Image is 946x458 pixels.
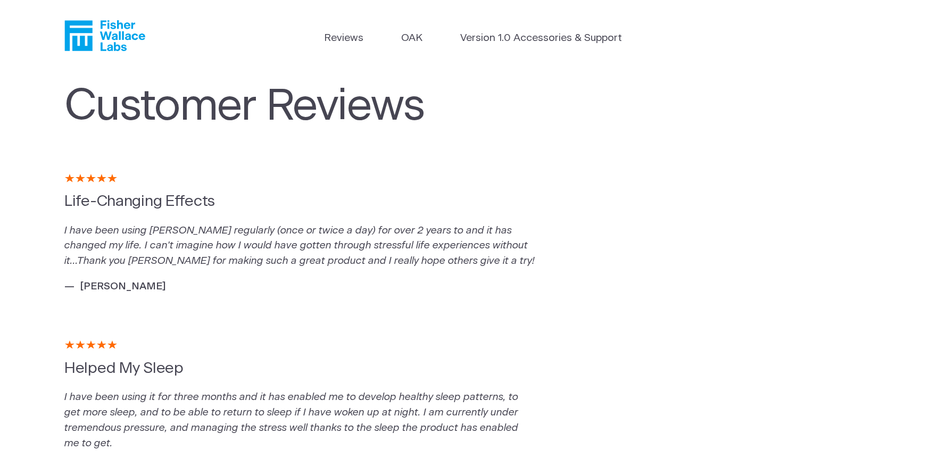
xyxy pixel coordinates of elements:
a: Reviews [324,31,363,46]
cite: — [PERSON_NAME] [64,281,166,292]
em: I have been using [PERSON_NAME] regularly (once or twice a day) for over 2 years to and it has ch... [64,226,535,267]
a: OAK [401,31,422,46]
h5: Helped My Sleep [64,357,882,380]
a: Version 1.0 Accessories & Support [460,31,622,46]
h1: Customer Reviews [64,82,524,132]
h5: Life-Changing Effects [64,190,882,213]
em: I have been using it for three months and it has enabled me to develop healthy sleep patterns, to... [64,392,518,448]
a: Fisher Wallace [64,20,145,51]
